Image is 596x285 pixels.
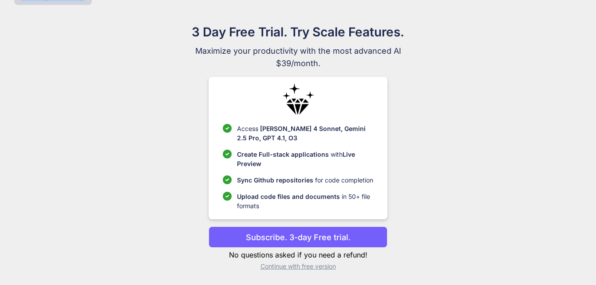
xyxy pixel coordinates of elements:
img: checklist [223,150,232,158]
span: $39/month. [149,57,447,70]
p: No questions asked if you need a refund! [209,249,387,260]
p: in 50+ file formats [237,192,373,210]
p: for code completion [237,175,373,185]
img: checklist [223,124,232,133]
img: checklist [223,175,232,184]
p: Access [237,124,373,142]
p: with [237,150,373,168]
button: Subscribe. 3-day Free trial. [209,226,387,248]
p: Subscribe. 3-day Free trial. [246,231,351,243]
span: Create Full-stack applications [237,150,331,158]
span: [PERSON_NAME] 4 Sonnet, Gemini 2.5 Pro, GPT 4.1, O3 [237,125,366,142]
img: checklist [223,192,232,201]
span: Sync Github repositories [237,176,313,184]
h1: 3 Day Free Trial. Try Scale Features. [149,23,447,41]
p: Continue with free version [209,262,387,271]
span: Upload code files and documents [237,193,340,200]
span: Maximize your productivity with the most advanced AI [149,45,447,57]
